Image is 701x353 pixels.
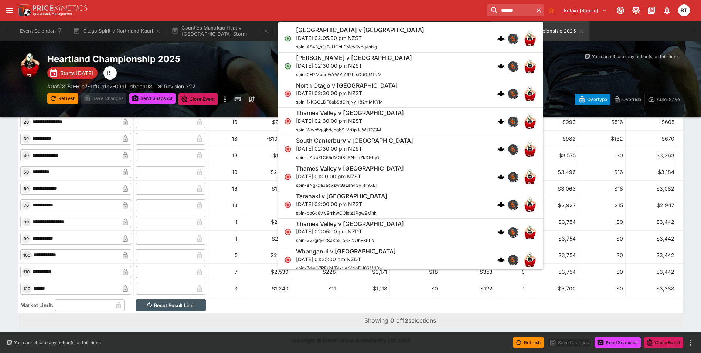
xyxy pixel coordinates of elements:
[296,26,424,34] h6: [GEOGRAPHIC_DATA] v [GEOGRAPHIC_DATA]
[523,252,537,267] img: rugby_union.png
[210,268,238,276] div: 7
[392,285,438,292] div: $0
[628,185,674,192] div: $3,082
[296,182,377,188] span: spin-eNgkxaJacVzwGaEsn43Ri4r9XEI
[487,4,534,16] input: search
[497,90,505,97] img: logo-cerberus.svg
[296,200,387,208] p: [DATE] 02:00:00 pm NZST
[508,61,518,71] img: sportingsolutions.jpeg
[296,155,380,160] span: spin-eZUpZtC55dMQIBeSN-m7kD51qOI
[296,248,396,255] h6: Whanganui v [GEOGRAPHIC_DATA]
[508,200,518,209] img: sportingsolutions.jpeg
[587,95,607,103] p: Overtype
[16,3,31,18] img: PriceKinetics Logo
[575,94,610,105] button: Overtype
[581,168,623,176] div: $16
[3,4,16,17] button: open drawer
[242,151,289,159] div: -$1,214
[284,145,292,153] svg: Closed
[530,251,576,259] div: $3,754
[402,317,408,324] b: 12
[595,337,641,348] button: Send Snapshot
[275,21,381,41] button: Canterbury Women v Bay Of Plenty Volcanix
[581,218,623,226] div: $0
[497,285,525,292] div: 1
[530,218,576,226] div: $3,754
[443,285,493,292] div: $122
[508,144,518,154] img: sportingsolutions.jpeg
[523,86,537,101] img: rugby_union.png
[22,186,30,191] span: 60
[523,169,537,184] img: rugby_union.png
[530,168,576,176] div: $3,496
[614,4,627,17] button: Connected to PK
[497,90,505,97] div: cerberus
[508,117,518,126] img: sportingsolutions.jpeg
[284,173,292,181] svg: Closed
[296,210,377,216] span: spin-bbGc8v_v9rrkwCOjstsJPgw9Mhk
[678,4,690,16] div: Richard Tatton
[628,151,674,159] div: $3,263
[341,285,387,292] div: $1,118
[497,118,505,125] div: cerberus
[296,62,412,70] p: [DATE] 02:30:00 pm NZST
[508,34,518,43] img: sportingsolutions.jpeg
[167,21,273,41] button: Counties Manukau Heat v [GEOGRAPHIC_DATA] Storm
[581,135,623,142] div: $132
[497,256,505,263] div: cerberus
[628,268,674,276] div: $3,442
[242,285,289,292] div: $1,240
[508,61,518,71] div: sportingsolutions
[284,118,292,125] svg: Closed
[497,256,505,263] img: logo-cerberus.svg
[242,201,289,209] div: $36
[530,201,576,209] div: $2,927
[497,35,505,42] img: logo-cerberus.svg
[530,235,576,242] div: $3,754
[293,285,336,292] div: $11
[296,99,383,105] span: spin-fxKGQLDF8abSdCInjNyH82mMKYM
[523,225,537,239] img: rugby_union.png
[242,185,289,192] div: $1,849
[296,89,398,97] p: [DATE] 02:30:00 pm NZST
[210,251,238,259] div: 5
[296,109,404,117] h6: Thames Valley v [GEOGRAPHIC_DATA]
[530,151,576,159] div: $3,575
[592,53,679,60] p: You cannot take any action(s) at this time.
[610,94,644,105] button: Override
[16,21,67,41] button: Event Calendar
[508,88,518,99] div: sportingsolutions
[296,192,387,200] h6: Taranaki v [GEOGRAPHIC_DATA]
[242,235,289,242] div: $2,281
[443,268,493,276] div: -$358
[383,21,489,41] button: Hawke's Bay Tui v Waikato Women
[628,285,674,292] div: $3,388
[575,94,683,105] div: Start From
[628,118,674,126] div: -$605
[293,268,336,276] div: $228
[22,153,30,158] span: 40
[530,268,576,276] div: $3,754
[210,118,238,126] div: 16
[530,185,576,192] div: $3,063
[284,35,292,42] svg: Open
[581,285,623,292] div: $0
[296,34,424,42] p: [DATE] 02:05:00 pm NZST
[296,238,374,243] span: spin-VV7giq6lkSJKex_o63_VUh83PLc
[508,89,518,98] img: sportingsolutions.jpeg
[296,137,413,145] h6: South Canterbury v [GEOGRAPHIC_DATA]
[47,83,152,90] p: Copy To Clipboard
[644,94,683,105] button: Auto-Save
[22,120,30,125] span: 20
[129,93,176,104] button: Send Snapshot
[508,144,518,154] div: sportingsolutions
[581,268,623,276] div: $0
[284,256,292,263] svg: Closed
[242,118,289,126] div: $2,417
[508,255,518,265] div: sportingsolutions
[628,201,674,209] div: $2,947
[296,82,398,90] h6: North Otago v [GEOGRAPHIC_DATA]
[210,135,238,142] div: 18
[164,83,195,90] p: Revision 322
[581,235,623,242] div: $0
